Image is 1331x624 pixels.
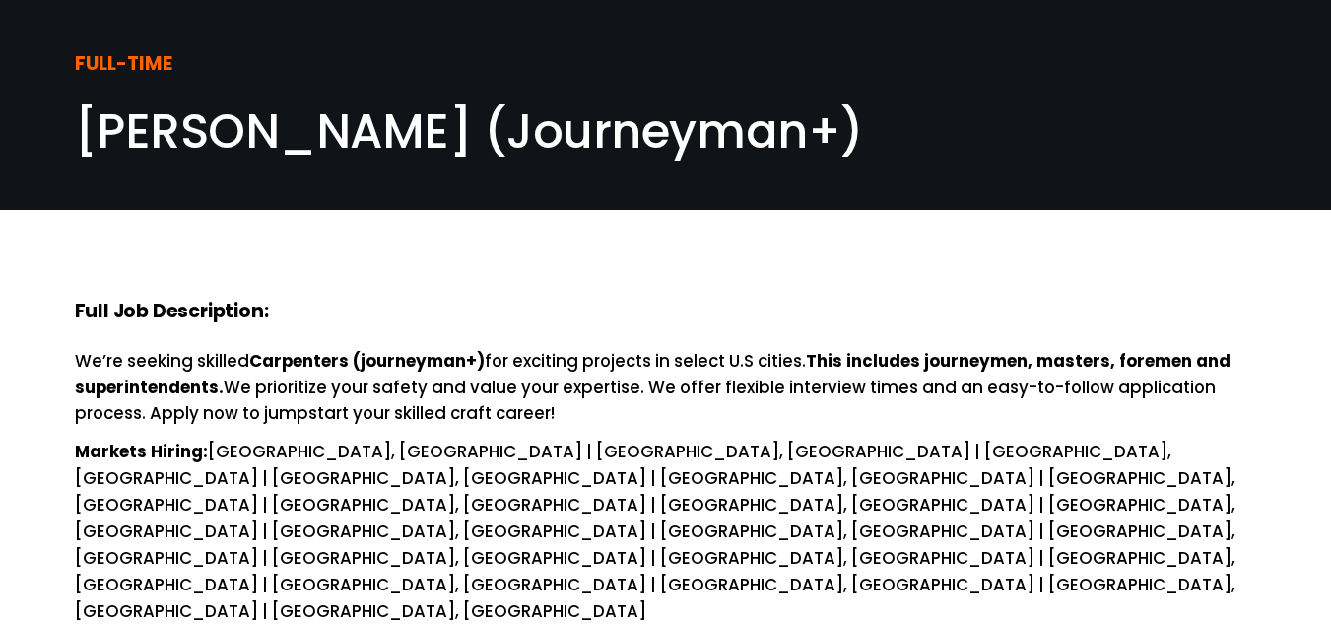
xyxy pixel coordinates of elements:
[75,50,172,77] strong: FULL-TIME
[75,348,1257,428] p: We’re seeking skilled for exciting projects in select U.S cities. We prioritize your safety and v...
[75,349,1234,399] strong: This includes journeymen, masters, foremen and superintendents.
[75,439,1257,624] p: [GEOGRAPHIC_DATA], [GEOGRAPHIC_DATA] | [GEOGRAPHIC_DATA], [GEOGRAPHIC_DATA] | [GEOGRAPHIC_DATA], ...
[75,440,208,463] strong: Markets Hiring:
[75,298,269,324] strong: Full Job Description:
[75,99,864,165] span: [PERSON_NAME] (Journeyman+)
[249,349,485,373] strong: Carpenters (journeyman+)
